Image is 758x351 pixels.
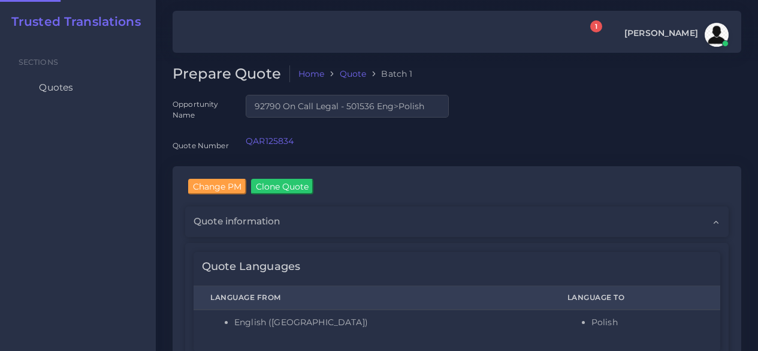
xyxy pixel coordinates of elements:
[246,136,294,146] a: QAR125834
[194,215,280,228] span: Quote information
[618,23,733,47] a: [PERSON_NAME]avatar
[298,68,325,80] a: Home
[39,81,73,94] span: Quotes
[3,14,141,29] a: Trusted Translations
[366,68,412,80] li: Batch 1
[705,23,729,47] img: avatar
[591,316,703,329] li: Polish
[234,316,534,329] li: English ([GEOGRAPHIC_DATA])
[185,206,729,236] div: Quote information
[188,179,246,194] input: Change PM
[624,29,698,37] span: [PERSON_NAME]
[590,20,602,32] span: 1
[579,27,600,43] a: 1
[194,286,551,310] th: Language From
[340,68,367,80] a: Quote
[202,260,300,274] h4: Quote Languages
[173,140,229,151] label: Quote Number
[173,99,229,120] label: Opportunity Name
[9,75,147,100] a: Quotes
[19,58,58,67] span: Sections
[251,179,313,194] input: Clone Quote
[551,286,720,310] th: Language To
[173,65,290,83] h2: Prepare Quote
